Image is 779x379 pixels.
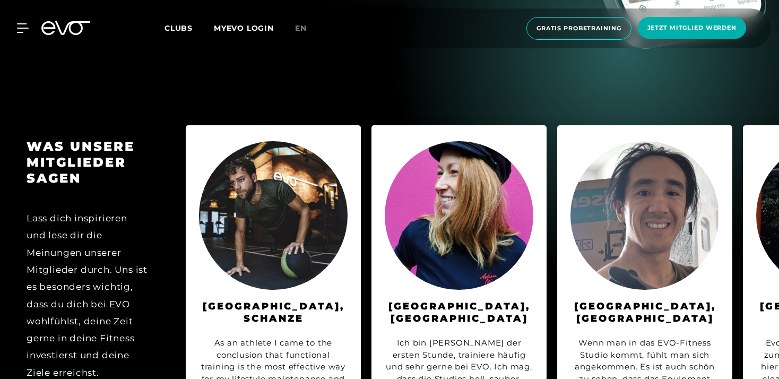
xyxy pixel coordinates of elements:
a: Jetzt Mitglied werden [635,17,749,40]
img: Jonathan [199,141,348,290]
span: Jetzt Mitglied werden [647,23,737,32]
a: Clubs [165,23,214,33]
h3: [GEOGRAPHIC_DATA], [GEOGRAPHIC_DATA] [385,300,533,324]
h3: [GEOGRAPHIC_DATA], [GEOGRAPHIC_DATA] [570,300,719,324]
a: en [295,22,319,35]
h3: [GEOGRAPHIC_DATA], Schanze [199,300,348,324]
a: Gratis Probetraining [523,17,635,40]
h3: WAS UNSERE MITGLIEDER SAGEN [27,139,149,186]
img: Ava [385,141,533,290]
img: Van [570,141,719,290]
span: Gratis Probetraining [536,24,621,33]
span: en [295,23,307,33]
span: Clubs [165,23,193,33]
a: MYEVO LOGIN [214,23,274,33]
